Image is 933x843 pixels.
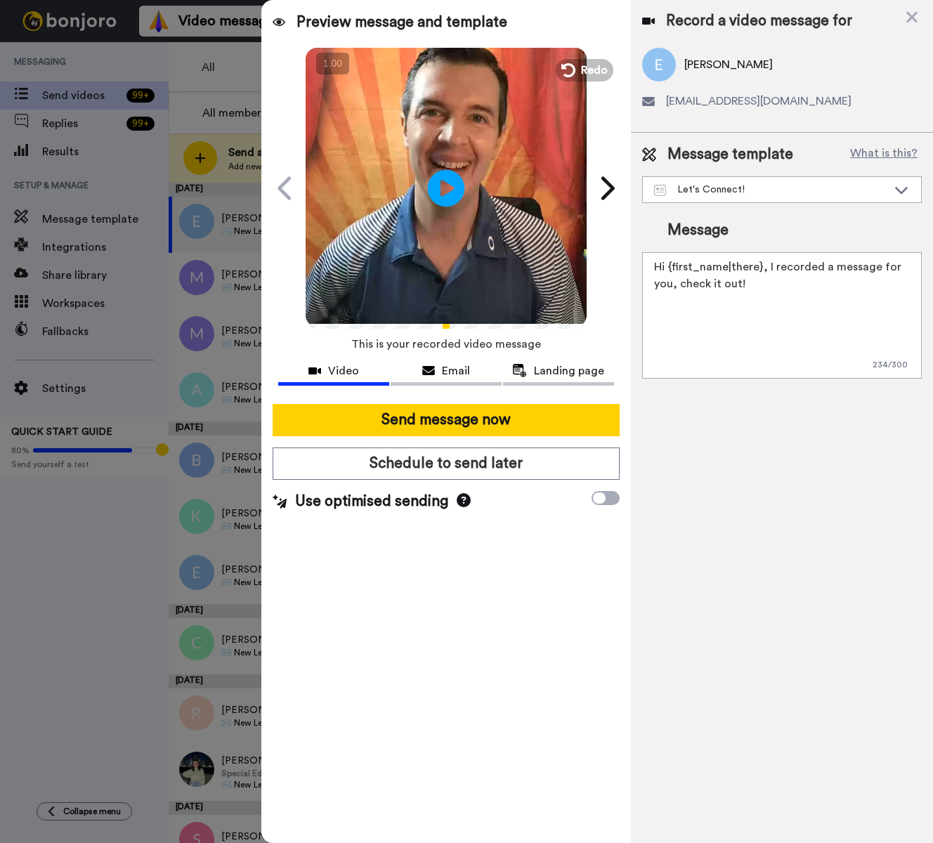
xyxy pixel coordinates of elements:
span: Landing page [534,362,604,379]
button: Schedule to send later [273,447,620,480]
span: Use optimised sending [295,491,448,512]
img: Message-temps.svg [654,185,666,196]
span: This is your recorded video message [351,329,541,360]
span: Message [667,220,729,241]
div: Let's Connect! [654,183,887,197]
span: Email [442,362,470,379]
button: Send message now [273,404,620,436]
span: Video [328,362,359,379]
span: Message template [667,144,793,165]
span: [EMAIL_ADDRESS][DOMAIN_NAME] [666,93,852,110]
button: What is this? [846,144,922,165]
textarea: Hi {first_name|there}, I recorded a message for you, check it out! [642,252,922,379]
